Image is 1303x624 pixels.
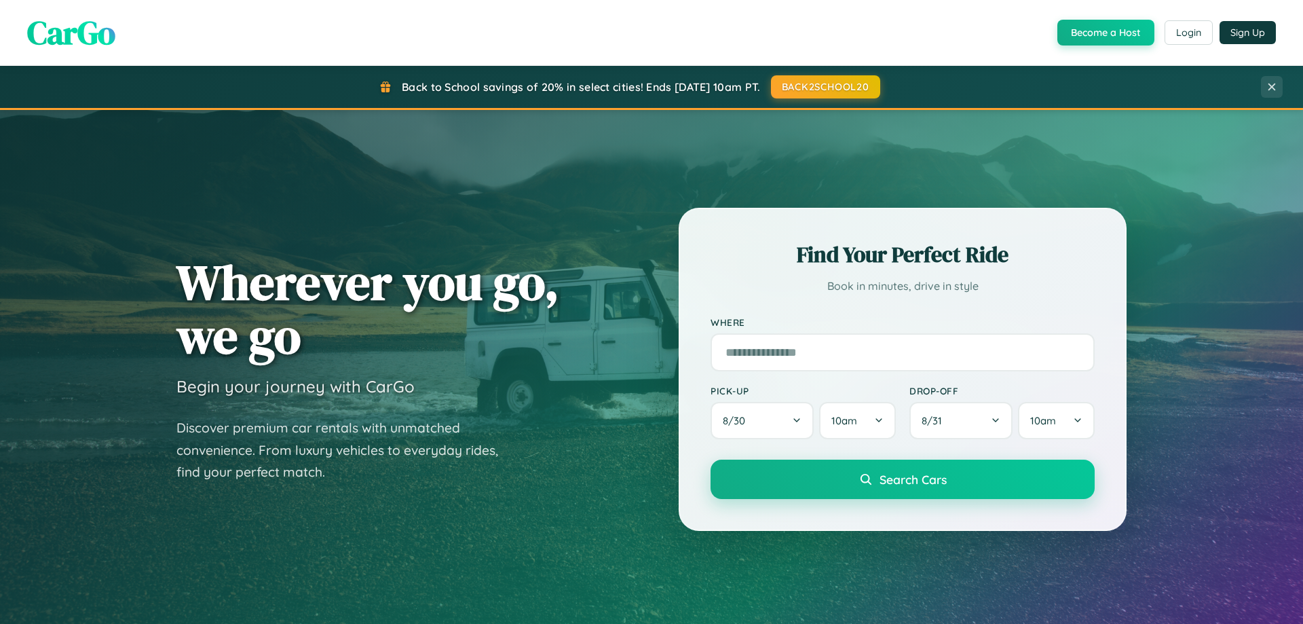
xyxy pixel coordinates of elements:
p: Book in minutes, drive in style [711,276,1095,296]
label: Drop-off [909,385,1095,397]
p: Discover premium car rentals with unmatched convenience. From luxury vehicles to everyday rides, ... [176,417,516,483]
button: 10am [1018,402,1095,439]
button: Become a Host [1057,20,1154,45]
button: Login [1165,20,1213,45]
button: 10am [819,402,896,439]
h1: Wherever you go, we go [176,255,559,363]
button: Sign Up [1220,21,1276,44]
span: 8 / 30 [723,414,752,427]
span: 8 / 31 [922,414,949,427]
h2: Find Your Perfect Ride [711,240,1095,270]
h3: Begin your journey with CarGo [176,376,415,397]
label: Pick-up [711,385,896,397]
label: Where [711,316,1095,328]
span: Back to School savings of 20% in select cities! Ends [DATE] 10am PT. [402,80,760,94]
button: BACK2SCHOOL20 [771,75,880,98]
span: CarGo [27,10,115,55]
span: Search Cars [880,472,947,487]
button: 8/30 [711,402,814,439]
span: 10am [831,414,857,427]
button: Search Cars [711,460,1095,499]
button: 8/31 [909,402,1013,439]
span: 10am [1030,414,1056,427]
